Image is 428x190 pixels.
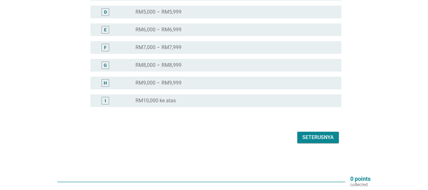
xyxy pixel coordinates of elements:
[104,9,107,16] div: D
[135,98,176,104] label: RM10,000 ke atas
[135,62,181,68] label: RM8,000 – RM8,999
[104,62,107,69] div: G
[350,176,371,182] p: 0 points
[135,9,181,15] label: RM5,000 – RM5,999
[104,80,107,86] div: H
[104,44,107,51] div: F
[104,27,107,33] div: E
[135,27,181,33] label: RM6,000 – RM6,999
[135,44,181,51] label: RM7,000 – RM7,999
[302,134,334,141] div: Seterusnya
[135,80,181,86] label: RM9,000 – RM9,999
[297,132,339,143] button: Seterusnya
[105,98,106,104] div: I
[350,182,371,187] p: collected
